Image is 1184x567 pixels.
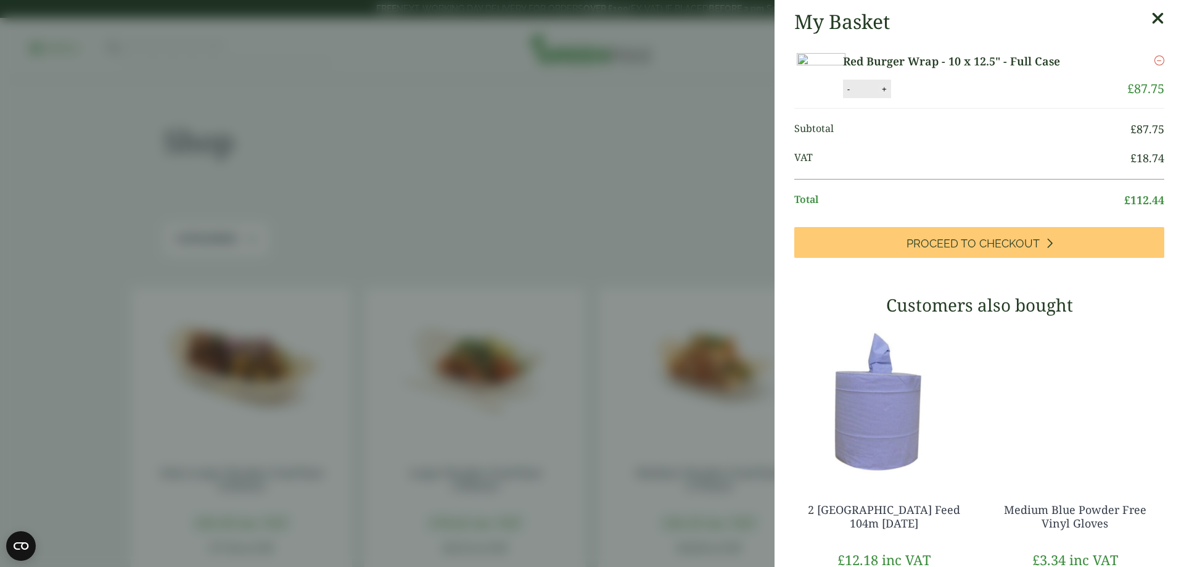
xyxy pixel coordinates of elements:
a: Proceed to Checkout [794,227,1164,258]
a: Medium Blue Powder Free Vinyl Gloves [1004,502,1146,531]
bdi: 87.75 [1130,122,1164,136]
span: VAT [794,150,1130,167]
h3: Customers also bought [794,295,1164,316]
span: £ [1127,80,1134,97]
span: £ [1124,192,1130,207]
h2: My Basket [794,10,890,33]
bdi: 87.75 [1127,80,1164,97]
a: Remove this item [1154,53,1164,68]
bdi: 112.44 [1124,192,1164,207]
span: £ [1130,151,1137,165]
button: - [844,84,853,94]
span: Proceed to Checkout [906,237,1040,250]
span: £ [1130,122,1137,136]
a: Red Burger Wrap - 10 x 12.5" - Full Case [843,53,1094,70]
a: 2 [GEOGRAPHIC_DATA] Feed 104m [DATE] [808,502,960,531]
button: Open CMP widget [6,531,36,561]
span: Total [794,192,1124,209]
bdi: 18.74 [1130,151,1164,165]
span: Subtotal [794,121,1130,138]
img: 3630017-2-Ply-Blue-Centre-Feed-104m [794,325,973,479]
button: + [878,84,890,94]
